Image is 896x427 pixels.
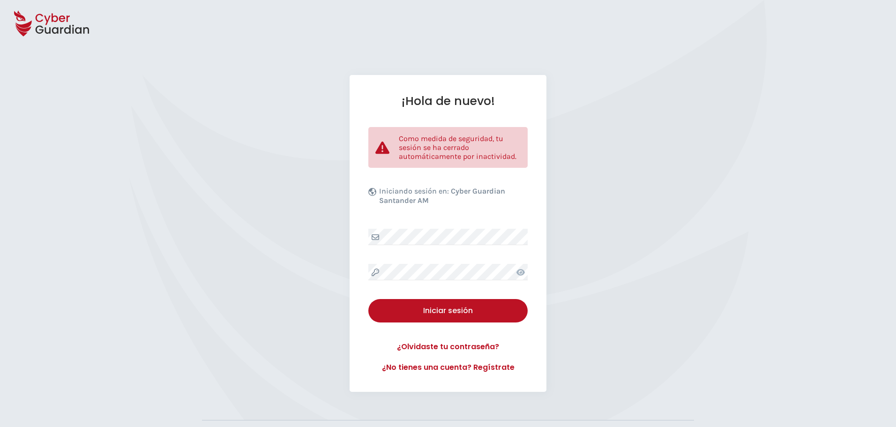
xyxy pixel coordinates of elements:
h1: ¡Hola de nuevo! [368,94,528,108]
button: Iniciar sesión [368,299,528,322]
b: Cyber Guardian Santander AM [379,187,505,205]
p: Como medida de seguridad, tu sesión se ha cerrado automáticamente por inactividad. [399,134,521,161]
a: ¿Olvidaste tu contraseña? [368,341,528,352]
div: Iniciar sesión [375,305,521,316]
a: ¿No tienes una cuenta? Regístrate [368,362,528,373]
p: Iniciando sesión en: [379,187,525,210]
